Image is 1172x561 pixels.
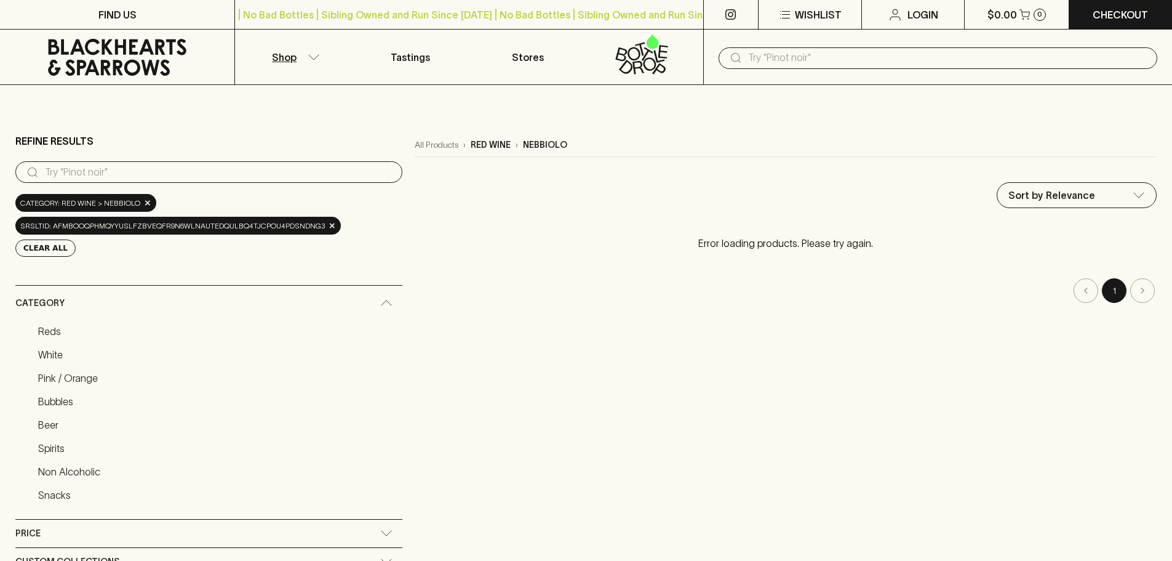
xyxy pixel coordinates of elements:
[15,520,402,547] div: Price
[33,321,402,342] a: Reds
[33,344,402,365] a: White
[98,7,137,22] p: FIND US
[1102,278,1126,303] button: page 1
[512,50,544,65] p: Stores
[15,240,76,257] button: Clear All
[516,139,518,151] p: ›
[272,50,297,65] p: Shop
[1008,188,1095,203] p: Sort by Relevance
[20,197,140,209] span: Category: red wine > nebbiolo
[471,139,511,151] p: red wine
[33,461,402,482] a: Non Alcoholic
[415,278,1157,303] nav: pagination navigation
[33,485,402,506] a: Snacks
[33,391,402,412] a: Bubbles
[15,134,94,148] p: Refine Results
[1093,7,1148,22] p: Checkout
[15,296,65,311] span: Category
[20,220,325,232] span: srsltid: AfmBOoqpHMQYyUSLFzbvEQFR9N6wLnAutEdqulBQ4TJCpOu4pdSNdng3
[523,139,567,151] p: nebbiolo
[33,368,402,389] a: Pink / Orange
[415,139,458,151] a: All Products
[907,7,938,22] p: Login
[15,526,41,541] span: Price
[352,30,469,84] a: Tastings
[463,139,466,151] p: ›
[795,7,842,22] p: Wishlist
[33,414,402,435] a: Beer
[144,196,151,209] span: ×
[235,30,352,84] button: Shop
[391,50,430,65] p: Tastings
[997,183,1156,208] div: Sort by Relevance
[45,163,393,182] input: Try “Pinot noir”
[987,7,1017,22] p: $0.00
[329,219,336,232] span: ×
[1037,11,1042,18] p: 0
[415,224,1157,263] p: Error loading products. Please try again.
[469,30,586,84] a: Stores
[33,438,402,459] a: Spirits
[15,286,402,321] div: Category
[748,48,1147,68] input: Try "Pinot noir"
